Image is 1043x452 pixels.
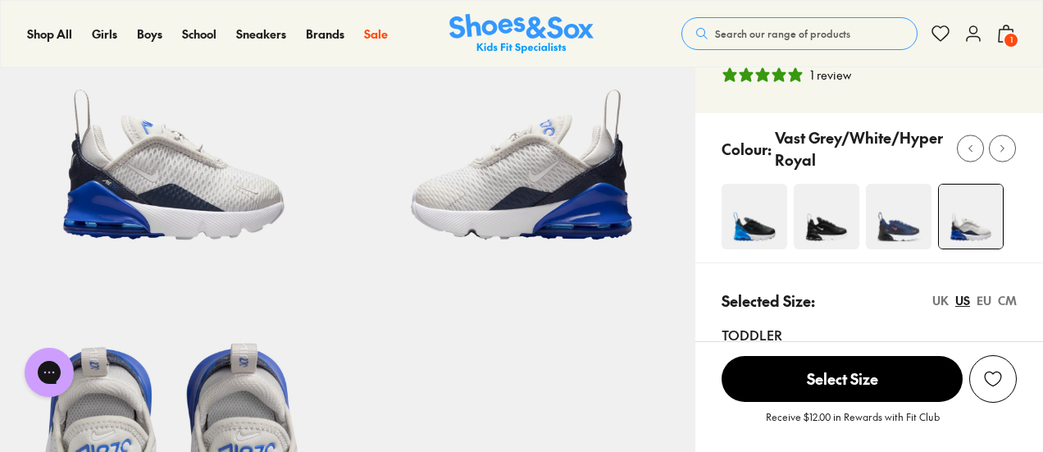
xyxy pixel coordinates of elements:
[775,126,945,171] p: Vast Grey/White/Hyper Royal
[1003,32,1019,48] span: 1
[681,17,918,50] button: Search our range of products
[182,25,216,42] span: School
[236,25,286,42] span: Sneakers
[137,25,162,43] a: Boys
[182,25,216,43] a: School
[932,292,949,309] div: UK
[722,138,772,160] p: Colour:
[977,292,991,309] div: EU
[364,25,388,42] span: Sale
[27,25,72,42] span: Shop All
[715,26,850,41] span: Search our range of products
[939,185,1003,249] img: 4-543284_1
[16,342,82,403] iframe: Gorgias live chat messenger
[236,25,286,43] a: Sneakers
[722,290,815,312] p: Selected Size:
[955,292,970,309] div: US
[306,25,344,42] span: Brands
[722,66,851,84] button: 5 stars, 1 ratings
[810,66,851,84] div: 1 review
[306,25,344,43] a: Brands
[722,184,787,249] img: 4-493713_1
[722,325,1017,345] div: Toddler
[27,25,72,43] a: Shop All
[449,14,594,54] img: SNS_Logo_Responsive.svg
[998,292,1017,309] div: CM
[92,25,117,43] a: Girls
[449,14,594,54] a: Shoes & Sox
[996,16,1016,52] button: 1
[722,355,963,403] button: Select Size
[766,409,940,439] p: Receive $12.00 in Rewards with Fit Club
[794,184,859,249] img: 4-453156_1
[866,184,931,249] img: 4-478599_1
[137,25,162,42] span: Boys
[969,355,1017,403] button: Add to Wishlist
[364,25,388,43] a: Sale
[722,356,963,402] span: Select Size
[92,25,117,42] span: Girls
